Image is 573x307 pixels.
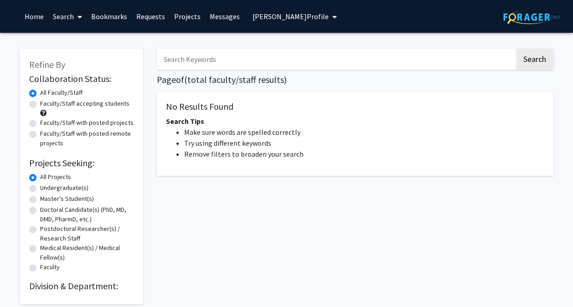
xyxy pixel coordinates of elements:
button: Search [516,49,553,70]
h2: Projects Seeking: [29,158,134,169]
h2: Division & Department: [29,281,134,292]
li: Make sure words are spelled correctly [184,127,544,138]
nav: Page navigation [157,185,553,206]
label: All Faculty/Staff [40,88,83,97]
iframe: Chat [534,266,566,300]
h2: Collaboration Status: [29,73,134,84]
a: Projects [170,0,205,32]
a: Requests [132,0,170,32]
label: Faculty/Staff with posted remote projects [40,129,134,148]
h5: No Results Found [166,101,544,112]
label: Faculty [40,262,60,272]
li: Remove filters to broaden your search [184,148,544,159]
label: Faculty/Staff with posted projects [40,118,134,128]
label: Undergraduate(s) [40,183,88,193]
li: Try using different keywords [184,138,544,148]
img: ForagerOne Logo [503,10,560,24]
label: Doctoral Candidate(s) (PhD, MD, DMD, PharmD, etc.) [40,205,134,224]
label: Master's Student(s) [40,194,94,204]
label: Medical Resident(s) / Medical Fellow(s) [40,243,134,262]
input: Search Keywords [157,49,515,70]
span: Search Tips [166,117,204,126]
label: Faculty/Staff accepting students [40,99,129,108]
a: Messages [205,0,244,32]
span: [PERSON_NAME] Profile [253,12,329,21]
a: Home [20,0,48,32]
label: Postdoctoral Researcher(s) / Research Staff [40,224,134,243]
label: All Projects [40,172,71,182]
h1: Page of ( total faculty/staff results) [157,74,553,85]
span: Refine By [29,59,65,70]
a: Bookmarks [87,0,132,32]
a: Search [48,0,87,32]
